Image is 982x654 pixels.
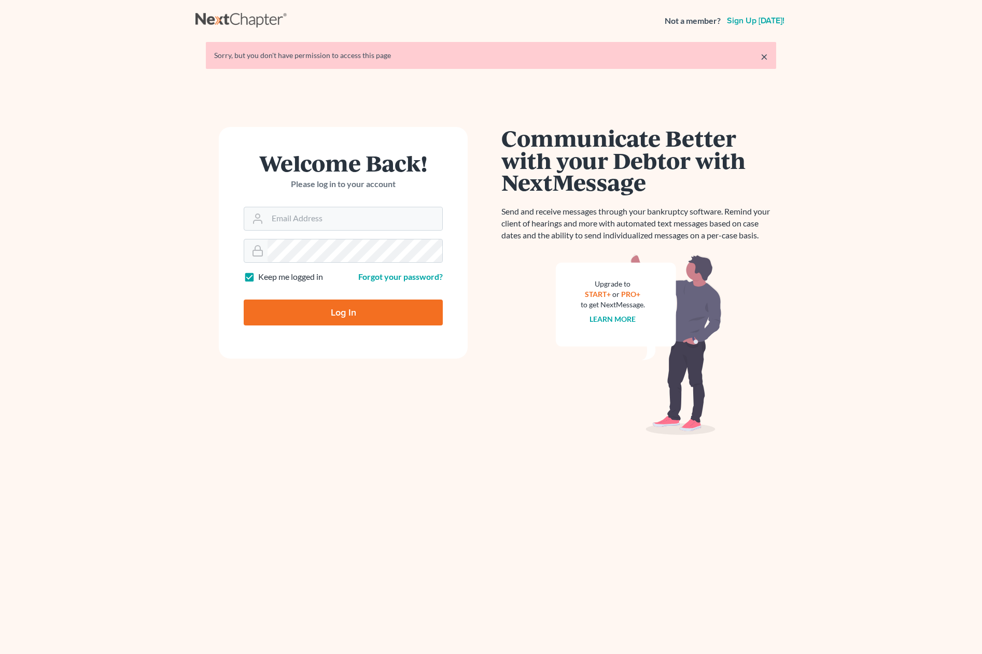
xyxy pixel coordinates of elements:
[590,315,636,323] a: Learn more
[585,290,611,298] a: START+
[501,127,776,193] h1: Communicate Better with your Debtor with NextMessage
[244,152,443,174] h1: Welcome Back!
[268,207,442,230] input: Email Address
[244,178,443,190] p: Please log in to your account
[761,50,768,63] a: ×
[581,300,645,310] div: to get NextMessage.
[613,290,620,298] span: or
[556,254,722,435] img: nextmessage_bg-59042aed3d76b12b5cd301f8e5b87938c9018125f34e5fa2b7a6b67550977c72.svg
[358,272,443,281] a: Forgot your password?
[214,50,768,61] div: Sorry, but you don't have permission to access this page
[501,206,776,241] p: Send and receive messages through your bankruptcy software. Remind your client of hearings and mo...
[622,290,641,298] a: PRO+
[581,279,645,289] div: Upgrade to
[244,300,443,325] input: Log In
[725,17,787,25] a: Sign up [DATE]!
[665,15,721,27] strong: Not a member?
[258,271,323,283] label: Keep me logged in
